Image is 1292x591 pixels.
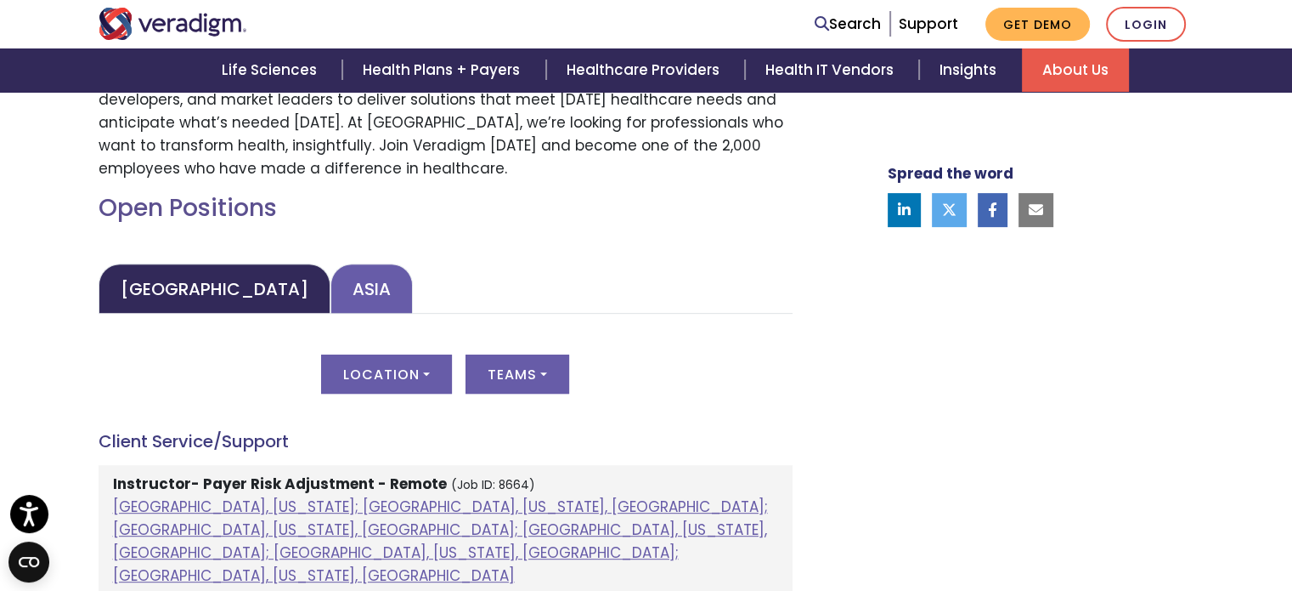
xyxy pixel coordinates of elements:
[113,497,768,587] a: [GEOGRAPHIC_DATA], [US_STATE]; [GEOGRAPHIC_DATA], [US_STATE], [GEOGRAPHIC_DATA]; [GEOGRAPHIC_DATA...
[342,48,545,92] a: Health Plans + Payers
[546,48,745,92] a: Healthcare Providers
[99,264,330,314] a: [GEOGRAPHIC_DATA]
[465,355,569,394] button: Teams
[745,48,919,92] a: Health IT Vendors
[99,65,793,180] p: Join a passionate team of dedicated associates who work side-by-side with caregivers, developers,...
[985,8,1090,41] a: Get Demo
[451,477,535,493] small: (Job ID: 8664)
[99,194,793,223] h2: Open Positions
[321,355,452,394] button: Location
[888,163,1013,184] strong: Spread the word
[99,8,247,40] img: Veradigm logo
[113,474,447,494] strong: Instructor- Payer Risk Adjustment - Remote
[99,431,793,452] h4: Client Service/Support
[8,542,49,582] button: Open CMP widget
[1106,7,1186,42] a: Login
[919,48,1022,92] a: Insights
[899,14,958,34] a: Support
[815,13,881,36] a: Search
[201,48,342,92] a: Life Sciences
[330,264,413,314] a: Asia
[1022,48,1129,92] a: About Us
